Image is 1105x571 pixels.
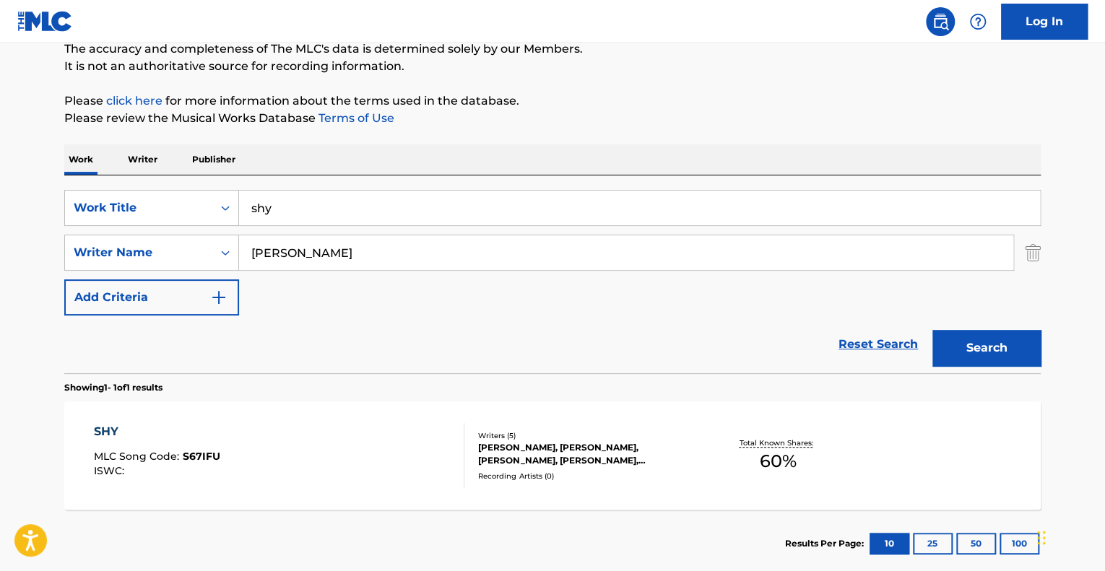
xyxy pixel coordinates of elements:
p: Work [64,144,97,175]
button: 10 [870,533,909,554]
div: Writer Name [74,244,204,261]
div: Help [963,7,992,36]
form: Search Form [64,190,1041,373]
p: Total Known Shares: [739,437,816,448]
button: Search [932,330,1041,366]
button: 100 [1000,533,1039,554]
a: Log In [1001,4,1088,40]
p: The accuracy and completeness of The MLC's data is determined solely by our Members. [64,40,1041,58]
iframe: Chat Widget [1033,502,1105,571]
button: 50 [956,533,996,554]
a: Public Search [926,7,955,36]
p: Publisher [188,144,240,175]
img: help [969,13,987,30]
a: Reset Search [831,328,925,360]
div: Writers ( 5 ) [478,430,696,441]
img: search [932,13,949,30]
button: 25 [913,533,953,554]
div: Work Title [74,199,204,217]
div: [PERSON_NAME], [PERSON_NAME], [PERSON_NAME], [PERSON_NAME], [PERSON_NAME] [PERSON_NAME] [478,441,696,467]
span: S67IFU [183,450,220,463]
a: click here [106,94,162,108]
div: SHY [94,423,220,440]
a: Terms of Use [316,111,394,125]
span: ISWC : [94,464,128,477]
button: Add Criteria [64,279,239,315]
p: Showing 1 - 1 of 1 results [64,381,162,394]
a: SHYMLC Song Code:S67IFUISWC:Writers (5)[PERSON_NAME], [PERSON_NAME], [PERSON_NAME], [PERSON_NAME]... [64,401,1041,510]
p: Results Per Page: [785,537,867,550]
img: MLC Logo [17,11,73,32]
div: Drag [1037,516,1046,559]
img: Delete Criterion [1025,235,1041,271]
span: 60 % [759,448,796,474]
img: 9d2ae6d4665cec9f34b9.svg [210,289,227,306]
p: Please for more information about the terms used in the database. [64,92,1041,110]
p: It is not an authoritative source for recording information. [64,58,1041,75]
span: MLC Song Code : [94,450,183,463]
p: Writer [123,144,162,175]
p: Please review the Musical Works Database [64,110,1041,127]
div: Recording Artists ( 0 ) [478,471,696,481]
